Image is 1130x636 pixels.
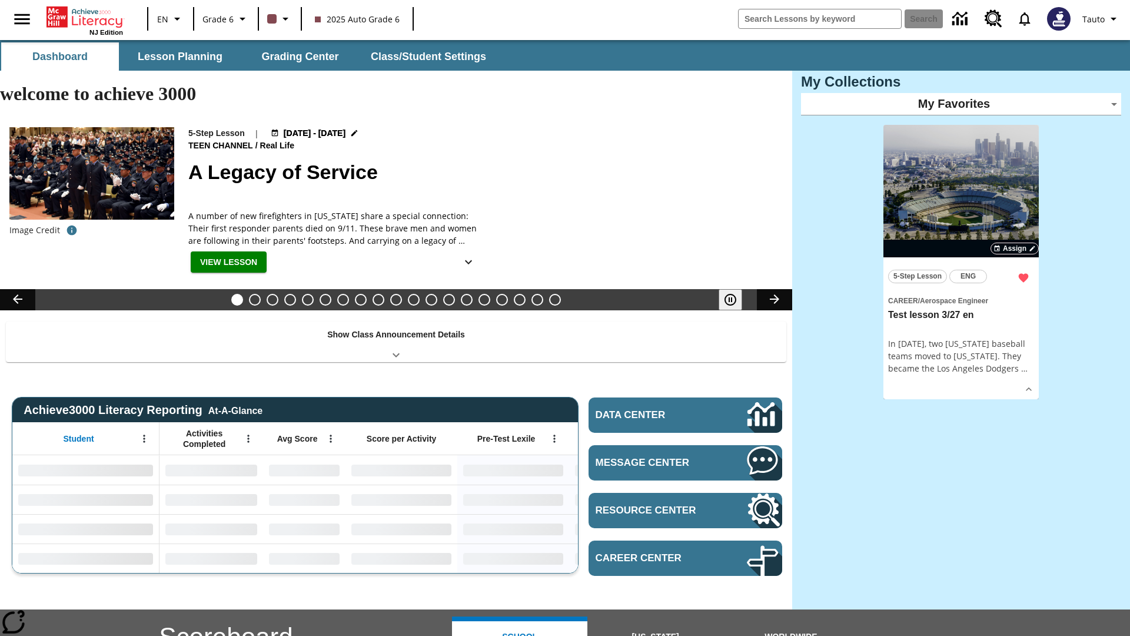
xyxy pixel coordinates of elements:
[1078,8,1125,29] button: Profile/Settings
[514,294,526,306] button: Slide 17 Remembering Justice O'Connor
[496,294,508,306] button: Slide 16 Hooray for Constitution Day!
[188,140,255,153] span: Teen Channel
[408,294,420,306] button: Slide 11 The Invasion of the Free CD
[277,433,318,444] span: Avg Score
[596,552,712,564] span: Career Center
[1009,4,1040,34] a: Notifications
[267,294,278,306] button: Slide 3 All Aboard the Hyperloop?
[888,337,1034,375] div: In [DATE], two [US_STATE] baseball teams moved to [US_STATE]. They became the Los Angeles Dodgers
[322,430,340,448] button: Open Menu
[596,457,712,469] span: Message Center
[315,13,400,25] span: 2025 Auto Grade 6
[241,42,359,71] button: Grading Center
[596,505,712,516] span: Resource Center
[549,294,561,306] button: Slide 19 The Constitution's Balancing Act
[60,220,84,241] button: Photo credit: New York Fire Department
[262,8,297,29] button: Class color is dark brown. Change class color
[157,13,168,25] span: EN
[254,127,259,140] span: |
[719,289,754,310] div: Pause
[188,210,483,247] span: A number of new firefighters in New York share a special connection: Their first responder parent...
[888,297,918,305] span: Career
[191,251,267,273] button: View Lesson
[188,127,245,140] p: 5-Step Lesson
[263,455,345,485] div: No Data,
[757,289,792,310] button: Lesson carousel, Next
[367,433,437,444] span: Score per Activity
[284,294,296,306] button: Slide 4 Do You Want Fries With That?
[719,289,742,310] button: Pause
[739,9,901,28] input: search field
[121,42,239,71] button: Lesson Planning
[893,270,942,283] span: 5-Step Lesson
[255,141,258,150] span: /
[1,42,119,71] button: Dashboard
[589,397,782,433] a: Data Center
[208,403,262,416] div: At-A-Glance
[268,127,361,140] button: Aug 18 - Aug 18 Choose Dates
[5,2,39,37] button: Open side menu
[1020,380,1038,398] button: Show Details
[89,29,123,36] span: NJ Edition
[159,514,263,544] div: No Data,
[198,8,254,29] button: Grade: Grade 6, Select a grade
[589,493,782,528] a: Resource Center, Will open in new tab
[202,13,234,25] span: Grade 6
[159,544,263,573] div: No Data,
[569,455,681,485] div: No Data,
[546,430,563,448] button: Open Menu
[443,294,455,306] button: Slide 13 Pre-release lesson
[46,5,123,29] a: Home
[478,294,490,306] button: Slide 15 Cooking Up Native Traditions
[569,514,681,544] div: No Data,
[263,514,345,544] div: No Data,
[159,485,263,514] div: No Data,
[188,157,778,187] h2: A Legacy of Service
[390,294,402,306] button: Slide 10 Fashion Forward in Ancient Rome
[361,42,496,71] button: Class/Student Settings
[231,294,243,306] button: Slide 1 A Legacy of Service
[888,270,947,283] button: 5-Step Lesson
[152,8,190,29] button: Language: EN, Select a language
[249,294,261,306] button: Slide 2 Taking Movies to the X-Dimension
[327,329,465,341] p: Show Class Announcement Details
[801,93,1121,115] div: My Favorites
[135,430,153,448] button: Open Menu
[960,270,976,283] span: ENG
[355,294,367,306] button: Slide 8 Solar Power to the People
[1040,4,1078,34] button: Select a new avatar
[589,541,782,576] a: Career Center
[991,243,1039,254] button: Assign Choose Dates
[24,403,262,417] span: Achieve3000 Literacy Reporting
[569,485,681,514] div: No Data,
[888,294,1034,307] span: Topic: Career/Aerospace Engineer
[461,294,473,306] button: Slide 14 Career Lesson
[337,294,349,306] button: Slide 7 The Last Homesteaders
[589,445,782,481] a: Message Center
[949,270,987,283] button: ENG
[373,294,384,306] button: Slide 9 Attack of the Terrifying Tomatoes
[883,125,1039,400] div: lesson details
[1013,267,1034,289] button: Remove from Favorites
[188,210,483,247] div: A number of new firefighters in [US_STATE] share a special connection: Their first responder pare...
[1047,7,1071,31] img: Avatar
[302,294,314,306] button: Slide 5 Dirty Jobs Kids Had To Do
[477,433,536,444] span: Pre-Test Lexile
[888,309,1034,322] h3: Test lesson 3/27 en
[46,4,123,36] div: Home
[165,428,243,449] span: Activities Completed
[457,251,480,273] button: Show Details
[918,297,920,305] span: /
[531,294,543,306] button: Slide 18 Point of View
[945,3,978,35] a: Data Center
[263,485,345,514] div: No Data,
[320,294,331,306] button: Slide 6 Cars of the Future?
[6,322,786,362] div: Show Class Announcement Details
[9,127,174,220] img: A photograph of the graduation ceremony for the 2019 class of New York City Fire Department. Rebe...
[596,409,707,421] span: Data Center
[260,140,297,153] span: Real Life
[1082,13,1105,25] span: Tauto
[263,544,345,573] div: No Data,
[920,297,988,305] span: Aerospace Engineer
[978,3,1009,35] a: Resource Center, Will open in new tab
